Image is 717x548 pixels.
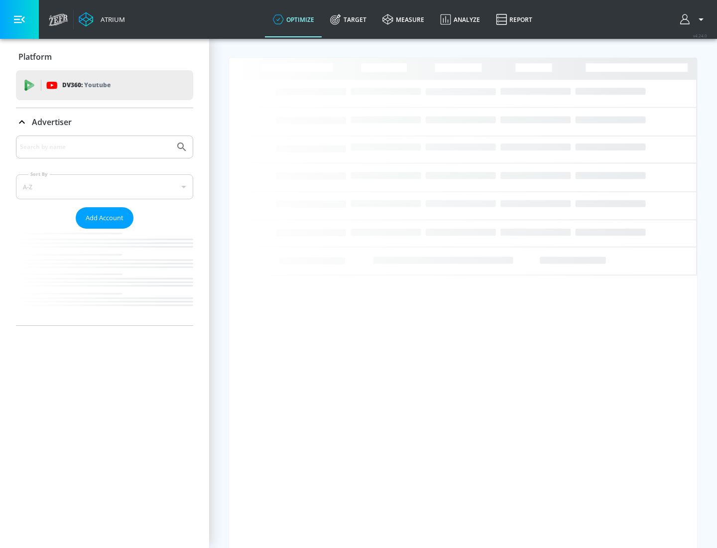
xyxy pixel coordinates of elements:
a: Atrium [79,12,125,27]
a: optimize [265,1,322,37]
span: v 4.24.0 [693,33,707,38]
p: Youtube [84,80,111,90]
a: Report [488,1,540,37]
a: Analyze [432,1,488,37]
div: Advertiser [16,136,193,325]
input: Search by name [20,140,171,153]
p: DV360: [62,80,111,91]
a: measure [374,1,432,37]
p: Advertiser [32,117,72,128]
div: Platform [16,43,193,71]
nav: list of Advertiser [16,229,193,325]
p: Platform [18,51,52,62]
div: Atrium [97,15,125,24]
div: A-Z [16,174,193,199]
span: Add Account [86,212,123,224]
div: DV360: Youtube [16,70,193,100]
button: Add Account [76,207,133,229]
a: Target [322,1,374,37]
label: Sort By [28,171,50,177]
div: Advertiser [16,108,193,136]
